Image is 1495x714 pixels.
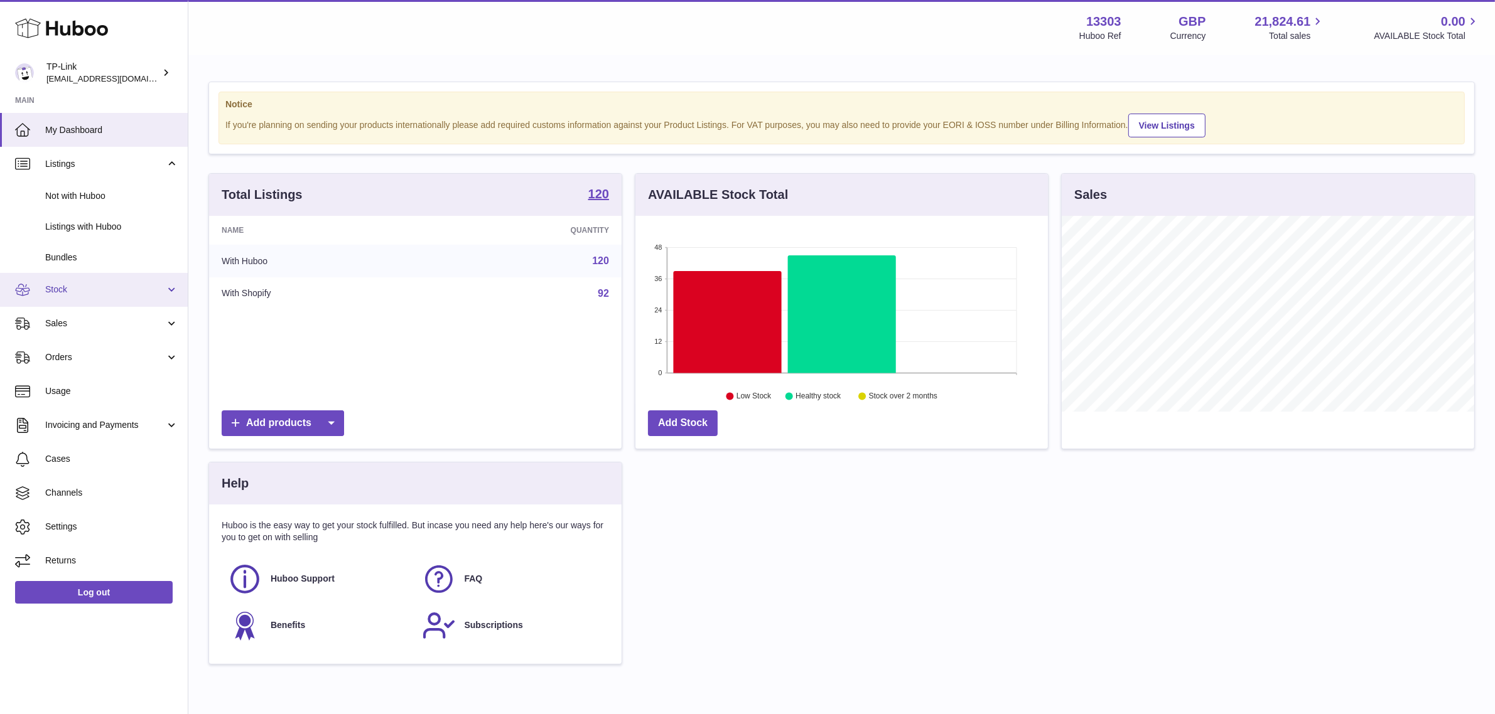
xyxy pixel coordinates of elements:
span: Subscriptions [465,619,523,631]
text: 0 [658,369,662,376]
h3: Help [222,475,249,492]
strong: GBP [1179,13,1206,30]
th: Quantity [431,216,622,245]
a: Benefits [228,609,409,642]
div: If you're planning on sending your products internationally please add required customs informati... [225,112,1458,137]
text: 36 [654,275,662,282]
span: FAQ [465,573,483,585]
h3: AVAILABLE Stock Total [648,186,788,203]
h3: Total Listings [222,186,303,203]
text: Stock over 2 months [869,392,937,401]
a: 0.00 AVAILABLE Stock Total [1374,13,1480,42]
h3: Sales [1074,186,1107,203]
span: Invoicing and Payments [45,419,165,431]
td: With Huboo [209,245,431,277]
span: Sales [45,317,165,329]
th: Name [209,216,431,245]
a: FAQ [422,562,603,596]
span: Orders [45,351,165,363]
img: internalAdmin-13303@internal.huboo.com [15,63,34,82]
strong: Notice [225,99,1458,110]
a: Add Stock [648,410,718,436]
span: Listings with Huboo [45,221,178,233]
td: With Shopify [209,277,431,310]
text: 48 [654,243,662,251]
span: 0.00 [1441,13,1465,30]
a: Add products [222,410,344,436]
div: TP-Link [46,61,159,85]
div: Currency [1170,30,1206,42]
span: Not with Huboo [45,190,178,202]
text: Low Stock [737,392,772,401]
a: Subscriptions [422,609,603,642]
span: Stock [45,284,165,296]
a: 120 [592,255,609,266]
span: [EMAIL_ADDRESS][DOMAIN_NAME] [46,73,185,83]
a: 92 [598,288,609,299]
text: 12 [654,338,662,345]
strong: 13303 [1086,13,1121,30]
span: Channels [45,487,178,499]
a: View Listings [1128,114,1206,137]
a: 21,824.61 Total sales [1255,13,1325,42]
strong: 120 [588,188,609,200]
a: 120 [588,188,609,203]
a: Huboo Support [228,562,409,596]
span: Benefits [271,619,305,631]
span: Returns [45,555,178,567]
text: 24 [654,306,662,314]
p: Huboo is the easy way to get your stock fulfilled. But incase you need any help here's our ways f... [222,520,609,543]
span: Cases [45,453,178,465]
span: AVAILABLE Stock Total [1374,30,1480,42]
text: Healthy stock [796,392,841,401]
span: Settings [45,521,178,533]
div: Huboo Ref [1079,30,1121,42]
span: Total sales [1269,30,1325,42]
span: Listings [45,158,165,170]
a: Log out [15,581,173,604]
span: 21,824.61 [1255,13,1310,30]
span: Huboo Support [271,573,335,585]
span: Bundles [45,252,178,264]
span: Usage [45,385,178,397]
span: My Dashboard [45,124,178,136]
